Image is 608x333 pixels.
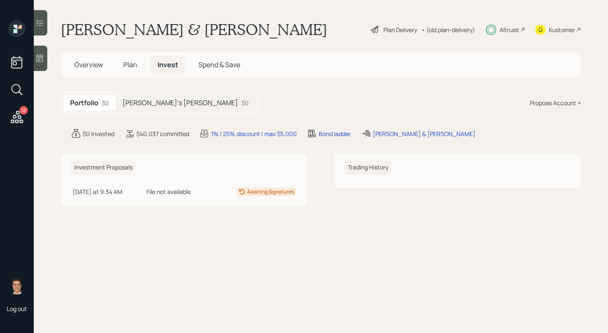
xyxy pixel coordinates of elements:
[61,20,327,39] h1: [PERSON_NAME] & [PERSON_NAME]
[19,106,28,115] div: 13
[73,187,143,196] div: [DATE] at 9:34 AM
[421,25,475,34] div: • (old plan-delivery)
[345,161,392,175] h6: Trading History
[157,60,178,69] span: Invest
[319,129,351,138] div: Bond ladder
[383,25,417,34] div: Plan Delivery
[147,187,209,196] div: File not available
[83,129,114,138] div: $0 invested
[530,98,581,107] div: Propose Account +
[123,60,137,69] span: Plan
[8,278,25,295] img: tyler-end-headshot.png
[211,129,297,138] div: 1% | 25% discount | max $5,000
[70,99,98,107] h5: Portfolio
[247,188,294,196] div: Awaiting Signatures
[373,129,475,138] div: [PERSON_NAME] & [PERSON_NAME]
[242,98,249,107] div: $0
[198,60,240,69] span: Spend & Save
[499,25,519,34] div: Altruist
[122,99,238,107] h5: [PERSON_NAME]'s [PERSON_NAME]
[549,25,575,34] div: Kustomer
[7,305,27,313] div: Log out
[74,60,103,69] span: Overview
[136,129,189,138] div: $40,037 committed
[71,161,136,175] h6: Investment Proposals
[102,98,109,107] div: $0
